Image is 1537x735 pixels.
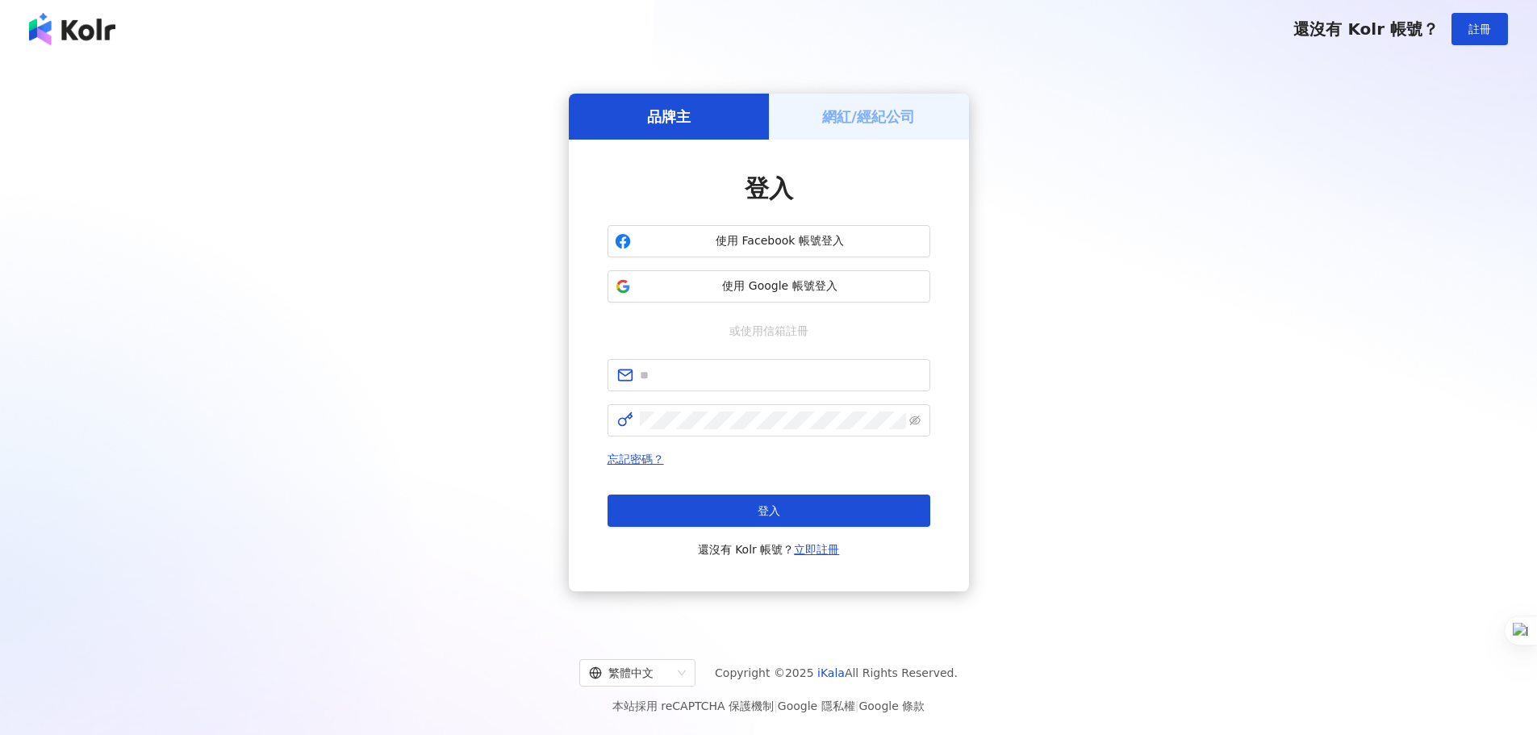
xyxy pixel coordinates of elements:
[1468,23,1491,35] span: 註冊
[637,233,923,249] span: 使用 Facebook 帳號登入
[608,453,664,466] a: 忘記密碼？
[822,106,915,127] h5: 網紅/經紀公司
[858,700,925,712] a: Google 條款
[909,415,921,426] span: eye-invisible
[647,106,691,127] h5: 品牌主
[855,700,859,712] span: |
[608,270,930,303] button: 使用 Google 帳號登入
[698,540,840,559] span: 還沒有 Kolr 帳號？
[774,700,778,712] span: |
[1293,19,1439,39] span: 還沒有 Kolr 帳號？
[715,663,958,683] span: Copyright © 2025 All Rights Reserved.
[608,225,930,257] button: 使用 Facebook 帳號登入
[589,660,671,686] div: 繁體中文
[718,322,820,340] span: 或使用信箱註冊
[637,278,923,294] span: 使用 Google 帳號登入
[1451,13,1508,45] button: 註冊
[608,495,930,527] button: 登入
[817,666,845,679] a: iKala
[612,696,925,716] span: 本站採用 reCAPTCHA 保護機制
[29,13,115,45] img: logo
[778,700,855,712] a: Google 隱私權
[745,174,793,203] span: 登入
[794,543,839,556] a: 立即註冊
[758,504,780,517] span: 登入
